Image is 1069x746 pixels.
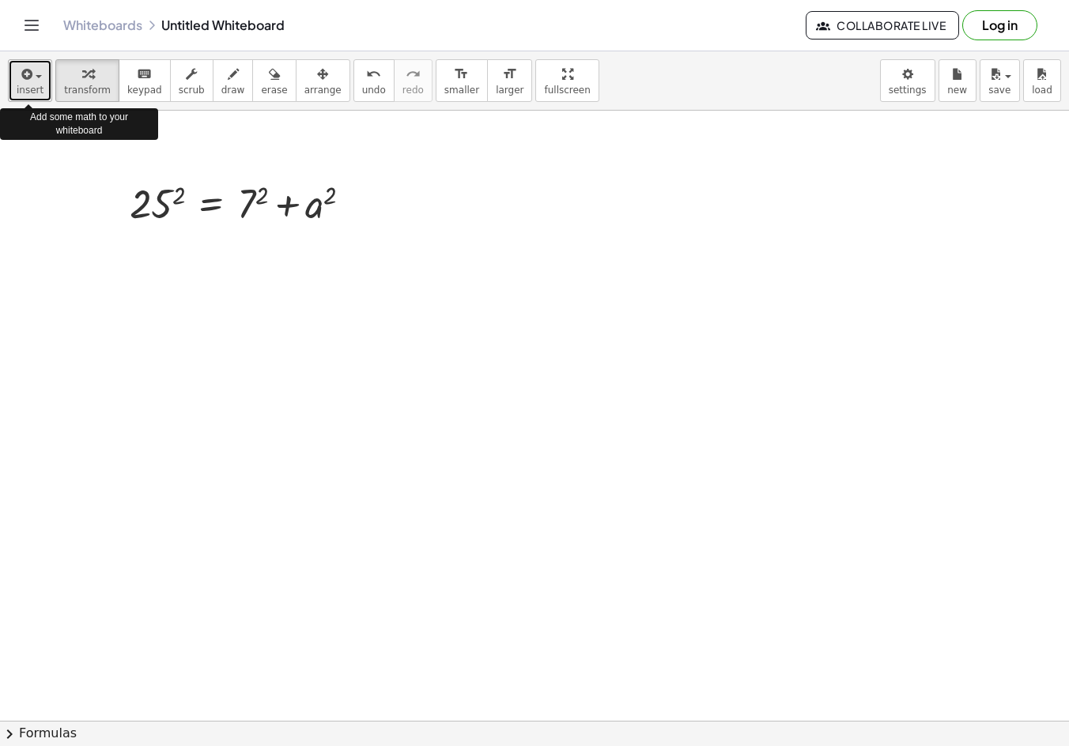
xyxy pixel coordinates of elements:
span: scrub [179,85,205,96]
span: arrange [304,85,342,96]
button: draw [213,59,254,102]
span: keypad [127,85,162,96]
span: larger [496,85,523,96]
button: redoredo [394,59,433,102]
button: Toggle navigation [19,13,44,38]
button: new [939,59,976,102]
button: insert [8,59,52,102]
span: undo [362,85,386,96]
span: erase [261,85,287,96]
button: save [980,59,1020,102]
i: format_size [454,65,469,84]
span: new [947,85,967,96]
button: format_sizesmaller [436,59,488,102]
button: load [1023,59,1061,102]
span: draw [221,85,245,96]
button: Collaborate Live [806,11,959,40]
span: redo [402,85,424,96]
span: smaller [444,85,479,96]
span: fullscreen [544,85,590,96]
button: transform [55,59,119,102]
i: keyboard [137,65,152,84]
span: save [988,85,1010,96]
span: Collaborate Live [819,18,946,32]
button: erase [252,59,296,102]
button: scrub [170,59,213,102]
button: fullscreen [535,59,599,102]
i: format_size [502,65,517,84]
span: insert [17,85,43,96]
span: load [1032,85,1052,96]
button: keyboardkeypad [119,59,171,102]
button: undoundo [353,59,395,102]
button: Log in [962,10,1037,40]
button: format_sizelarger [487,59,532,102]
i: redo [406,65,421,84]
button: arrange [296,59,350,102]
i: undo [366,65,381,84]
a: Whiteboards [63,17,142,33]
span: settings [889,85,927,96]
button: settings [880,59,935,102]
span: transform [64,85,111,96]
